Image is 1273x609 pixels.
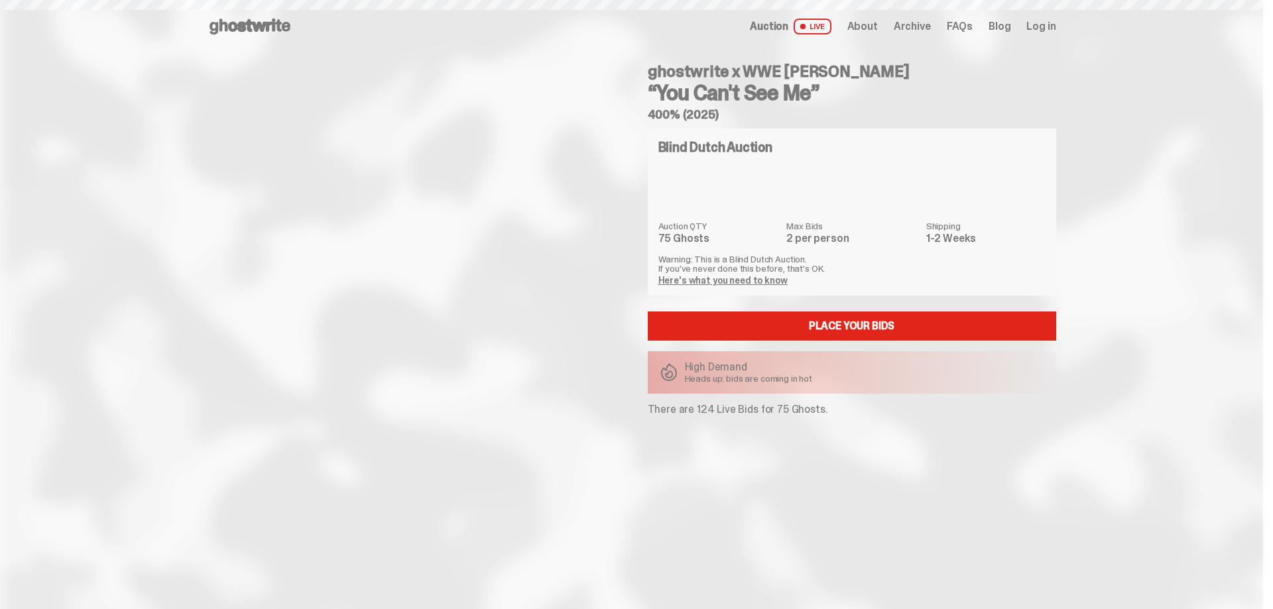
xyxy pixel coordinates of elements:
[685,362,813,372] p: High Demand
[786,233,918,244] dd: 2 per person
[926,221,1046,231] dt: Shipping
[947,21,973,32] a: FAQs
[658,274,788,286] a: Here's what you need to know
[658,233,779,244] dd: 75 Ghosts
[648,64,1056,80] h4: ghostwrite x WWE [PERSON_NAME]
[1026,21,1056,32] a: Log in
[926,233,1046,244] dd: 1-2 Weeks
[847,21,878,32] a: About
[648,404,1056,415] p: There are 124 Live Bids for 75 Ghosts.
[658,140,772,154] h4: Blind Dutch Auction
[658,221,779,231] dt: Auction QTY
[989,21,1010,32] a: Blog
[658,254,1046,273] p: Warning: This is a Blind Dutch Auction. If you’ve never done this before, that’s OK.
[750,21,788,32] span: Auction
[794,19,831,34] span: LIVE
[648,82,1056,103] h3: “You Can't See Me”
[648,109,1056,121] h5: 400% (2025)
[786,221,918,231] dt: Max Bids
[648,311,1056,341] a: Place your Bids
[750,19,831,34] a: Auction LIVE
[894,21,931,32] a: Archive
[685,374,813,383] p: Heads up: bids are coming in hot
